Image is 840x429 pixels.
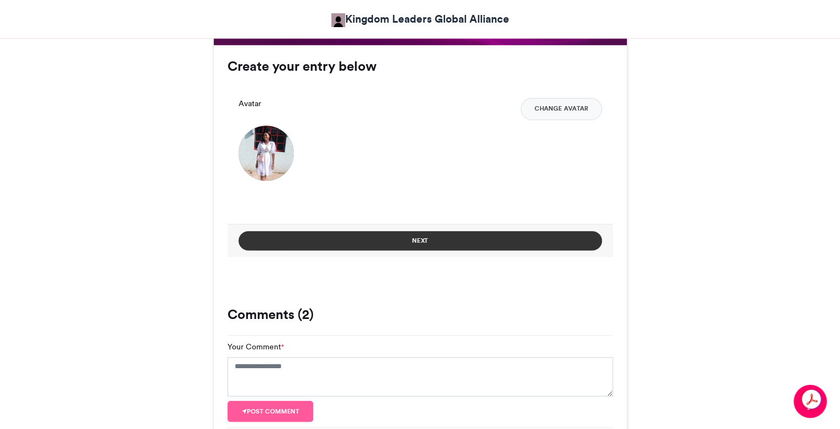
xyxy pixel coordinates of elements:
[239,98,261,109] label: Avatar
[228,308,613,321] h3: Comments (2)
[228,60,613,73] h3: Create your entry below
[794,385,829,418] iframe: chat widget
[239,231,602,250] button: Next
[331,13,345,27] img: Kingdom Leaders Global Alliance
[331,11,509,27] a: Kingdom Leaders Global Alliance
[521,98,602,120] button: Change Avatar
[239,125,294,181] img: 1755346140.468-b2dcae4267c1926e4edbba7f5065fdc4d8f11412.png
[228,341,284,353] label: Your Comment
[228,401,314,422] button: Post comment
